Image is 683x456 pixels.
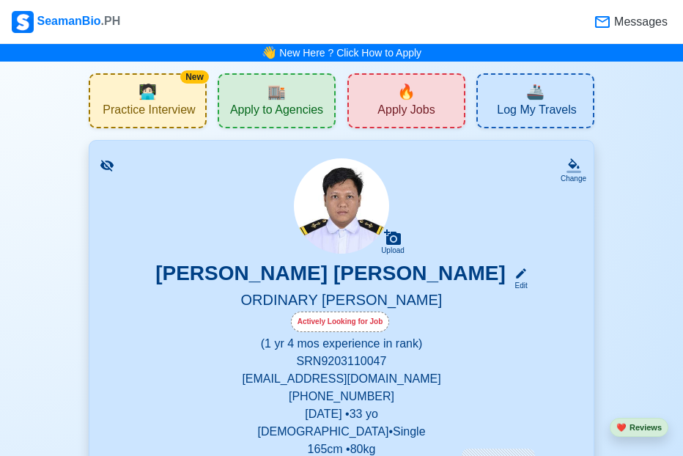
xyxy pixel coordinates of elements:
[107,370,576,388] p: [EMAIL_ADDRESS][DOMAIN_NAME]
[139,81,157,103] span: interview
[180,70,209,84] div: New
[101,15,121,27] span: .PH
[230,103,323,121] span: Apply to Agencies
[610,418,668,438] button: heartReviews
[107,291,576,312] h5: ORDINARY [PERSON_NAME]
[12,11,120,33] div: SeamanBio
[397,81,416,103] span: new
[381,246,405,255] div: Upload
[267,81,286,103] span: agencies
[497,103,576,121] span: Log My Travels
[107,405,576,423] p: [DATE] • 33 yo
[377,103,435,121] span: Apply Jobs
[509,280,528,291] div: Edit
[291,312,390,332] div: Actively Looking for Job
[107,388,576,405] p: [PHONE_NUMBER]
[616,423,627,432] span: heart
[258,42,280,65] span: bell
[611,13,668,31] span: Messages
[155,261,506,291] h3: [PERSON_NAME] [PERSON_NAME]
[526,81,544,103] span: travel
[279,47,421,59] a: New Here ? Click How to Apply
[12,11,34,33] img: Logo
[561,173,586,184] div: Change
[103,103,195,121] span: Practice Interview
[107,353,576,370] p: SRN 9203110047
[107,423,576,441] p: [DEMOGRAPHIC_DATA] • Single
[107,335,576,353] p: (1 yr 4 mos experience in rank)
